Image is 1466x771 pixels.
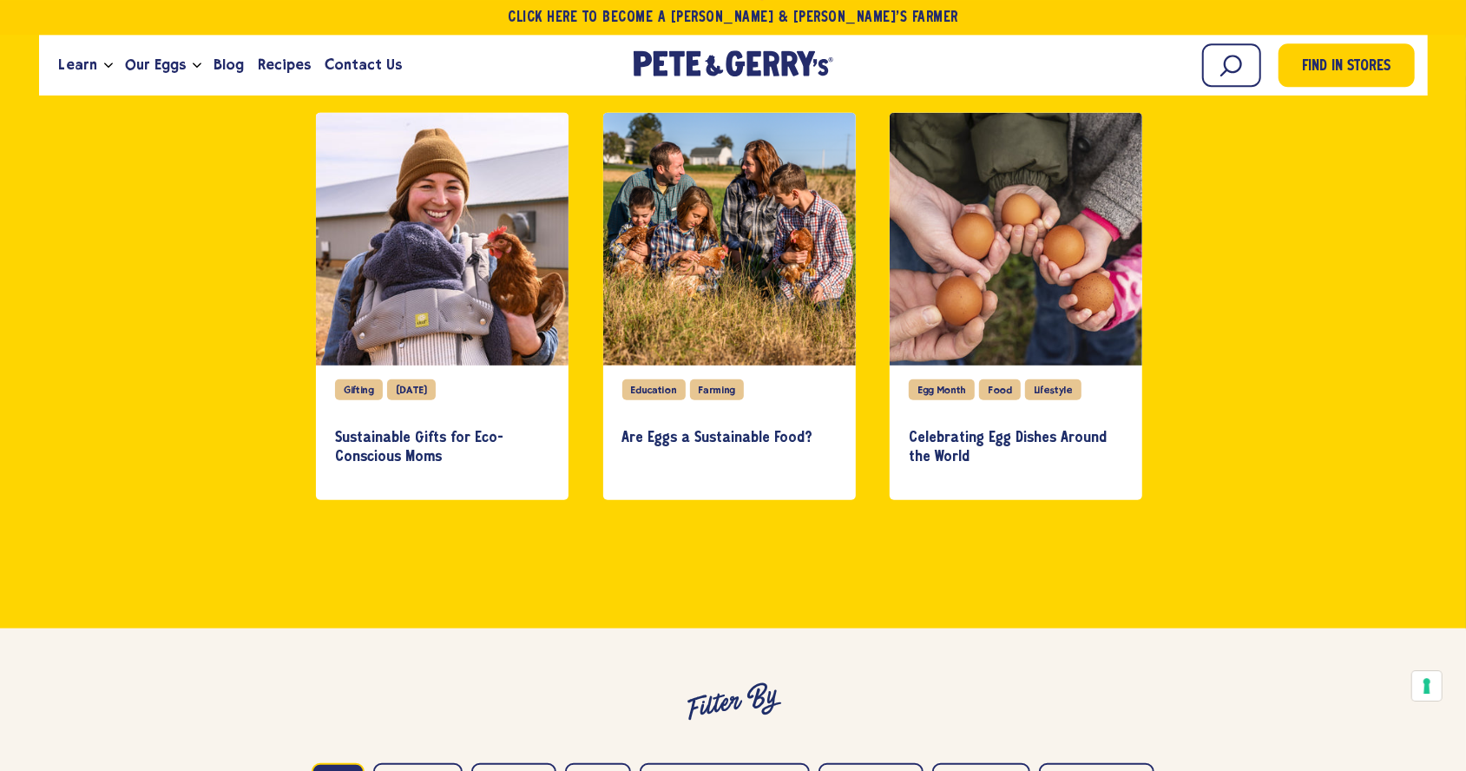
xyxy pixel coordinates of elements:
input: Search [1202,43,1261,87]
div: slide 1 of 3 [316,113,569,499]
span: Find in Stores [1302,56,1390,79]
h3: Sustainable Gifts for Eco-Conscious Moms [335,429,549,466]
h3: Filter By [686,682,779,723]
span: Learn [59,54,97,76]
span: Blog [214,54,244,76]
div: Farming [690,379,745,400]
div: [DATE] [387,379,436,400]
a: Sustainable Gifts for Eco-Conscious Moms [335,413,549,482]
div: Egg Month [909,379,975,400]
button: Open the dropdown menu for Our Eggs [193,63,201,69]
div: Gifting [335,379,383,400]
div: slide 3 of 3 [890,113,1142,499]
div: Food [979,379,1021,400]
a: Our Eggs [118,42,193,89]
div: Education [622,379,686,400]
a: Find in Stores [1279,43,1415,87]
span: Our Eggs [125,54,186,76]
a: Blog [207,42,251,89]
a: Recipes [251,42,318,89]
a: Celebrating Egg Dishes Around the World [909,413,1123,482]
span: Contact Us [325,54,402,76]
a: Learn [52,42,104,89]
h3: Are Eggs a Sustainable Food? [622,429,837,466]
a: Contact Us [318,42,409,89]
button: Open the dropdown menu for Learn [104,63,113,69]
span: Recipes [258,54,311,76]
button: Your consent preferences for tracking technologies [1412,671,1442,701]
div: Lifestyle [1025,379,1081,400]
div: slide 2 of 3 [603,113,856,499]
h3: Celebrating Egg Dishes Around the World [909,429,1123,466]
a: Are Eggs a Sustainable Food? [622,413,837,482]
